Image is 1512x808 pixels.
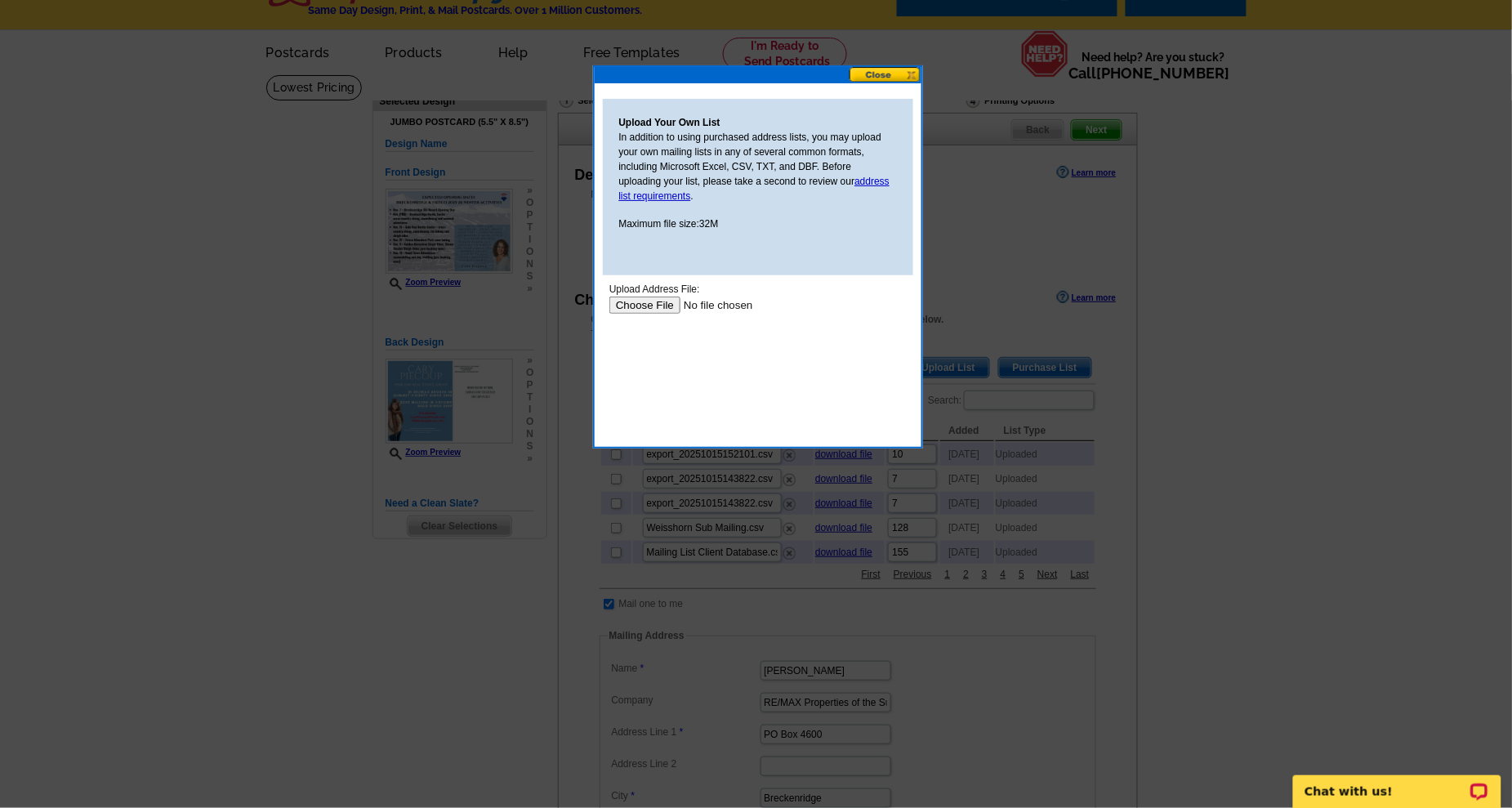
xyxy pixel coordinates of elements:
span: 32M [699,218,718,230]
strong: Upload Your Own List [619,117,720,128]
p: Maximum file size: [619,217,897,231]
iframe: LiveChat chat widget [1282,757,1512,808]
p: In addition to using purchased address lists, you may upload your own mailing lists in any of sev... [619,130,897,203]
div: Upload Address File: [7,7,304,21]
